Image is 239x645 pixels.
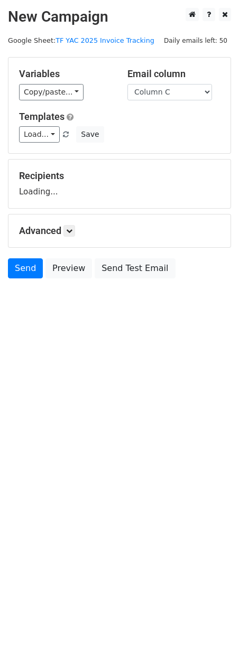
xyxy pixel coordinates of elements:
h5: Email column [127,68,220,80]
button: Save [76,126,104,143]
span: Daily emails left: 50 [160,35,231,46]
div: Loading... [19,170,220,198]
h2: New Campaign [8,8,231,26]
a: Preview [45,258,92,278]
a: Send Test Email [95,258,175,278]
a: TF YAC 2025 Invoice Tracking [56,36,154,44]
a: Templates [19,111,65,122]
a: Daily emails left: 50 [160,36,231,44]
h5: Advanced [19,225,220,237]
small: Google Sheet: [8,36,154,44]
a: Load... [19,126,60,143]
a: Copy/paste... [19,84,84,100]
h5: Variables [19,68,112,80]
h5: Recipients [19,170,220,182]
a: Send [8,258,43,278]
